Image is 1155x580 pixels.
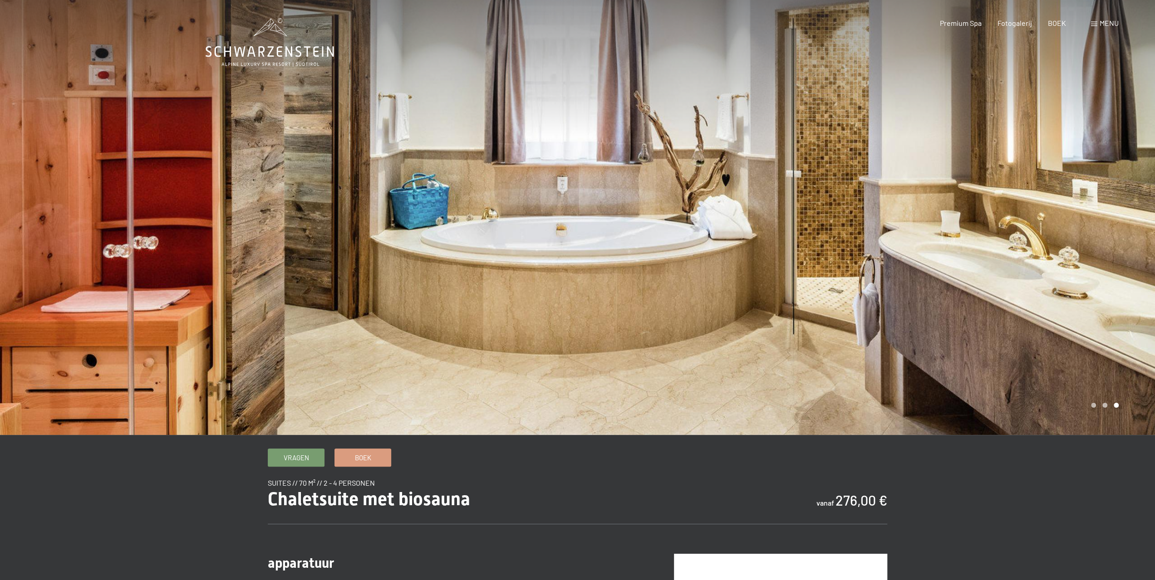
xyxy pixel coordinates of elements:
[268,488,470,510] font: Chaletsuite met biosauna
[335,449,391,466] a: Boek
[998,19,1032,27] a: Fotogalerij
[939,19,981,27] a: Premium Spa
[816,498,834,507] font: vanaf
[268,478,375,487] font: Suites // 70 m² // 2 - 4 personen
[1100,19,1119,27] font: menu
[284,453,309,462] font: Vragen
[355,453,371,462] font: Boek
[268,449,324,466] a: Vragen
[1048,19,1066,27] a: BOEK
[836,492,887,508] font: 276,00 €
[268,555,334,571] font: apparatuur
